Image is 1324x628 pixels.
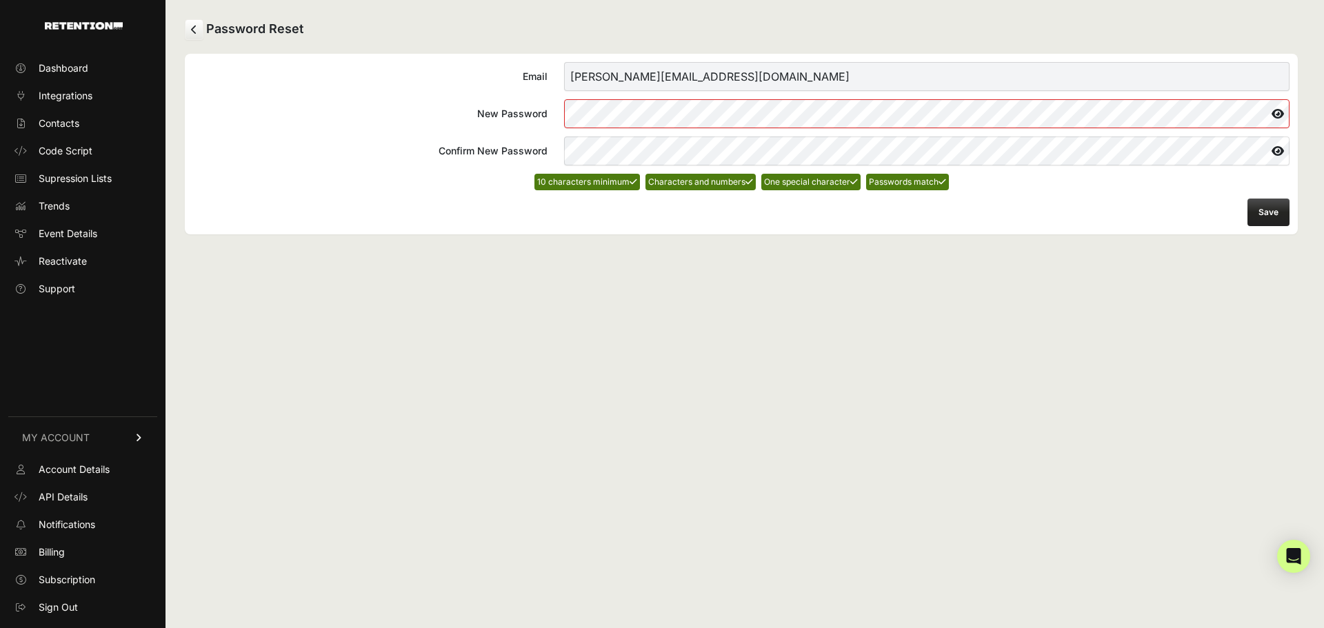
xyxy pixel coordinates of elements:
a: Billing [8,541,157,563]
button: Save [1247,199,1290,226]
li: 10 characters minimum [534,174,640,190]
input: Email [564,62,1290,91]
img: Retention.com [45,22,123,30]
h2: Password Reset [185,19,1298,40]
span: Code Script [39,144,92,158]
li: Characters and numbers [645,174,756,190]
span: Billing [39,545,65,559]
span: Contacts [39,117,79,130]
span: Integrations [39,89,92,103]
input: New Password [564,99,1290,128]
a: Trends [8,195,157,217]
span: API Details [39,490,88,504]
a: Notifications [8,514,157,536]
a: Supression Lists [8,168,157,190]
span: Trends [39,199,70,213]
span: Support [39,282,75,296]
a: Sign Out [8,596,157,618]
a: Account Details [8,458,157,480]
a: Contacts [8,112,157,134]
span: Notifications [39,518,95,531]
li: Passwords match [866,174,949,190]
span: Event Details [39,227,97,241]
a: Dashboard [8,57,157,79]
span: Reactivate [39,254,87,268]
a: Integrations [8,85,157,107]
span: Subscription [39,573,95,587]
span: Dashboard [39,61,88,75]
span: MY ACCOUNT [22,431,90,445]
span: Sign Out [39,600,78,614]
li: One special character [761,174,861,190]
div: Confirm New Password [193,144,548,158]
div: New Password [193,107,548,121]
a: Code Script [8,140,157,162]
a: Subscription [8,569,157,591]
a: Reactivate [8,250,157,272]
input: Confirm New Password [564,136,1290,165]
a: Event Details [8,223,157,245]
a: Support [8,278,157,300]
div: Open Intercom Messenger [1277,540,1310,573]
div: Email [193,70,548,83]
span: Supression Lists [39,172,112,185]
span: Account Details [39,463,110,476]
a: MY ACCOUNT [8,416,157,458]
a: API Details [8,486,157,508]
